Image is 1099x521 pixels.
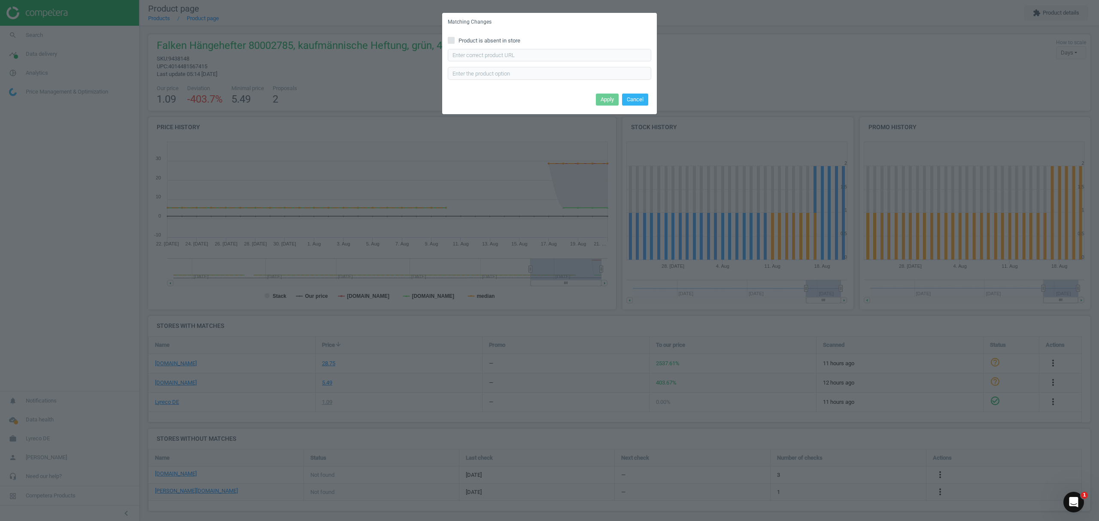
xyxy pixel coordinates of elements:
h5: Matching Changes [448,18,492,26]
input: Enter correct product URL [448,49,651,62]
span: 1 [1081,492,1088,499]
button: Apply [596,94,619,106]
input: Enter the product option [448,67,651,80]
iframe: Intercom live chat [1063,492,1084,512]
button: Cancel [622,94,648,106]
span: Product is absent in store [457,37,522,45]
